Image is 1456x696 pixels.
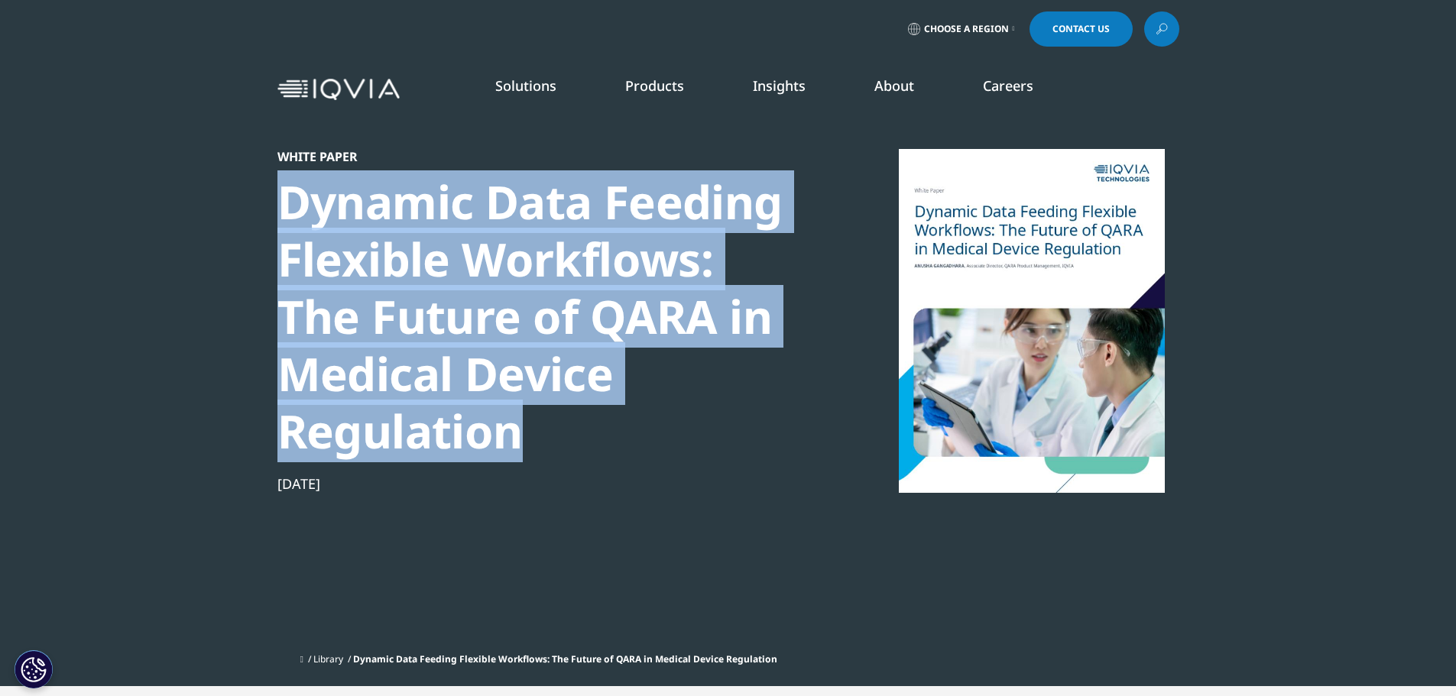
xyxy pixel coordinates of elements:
[277,79,400,101] img: IQVIA Healthcare Information Technology and Pharma Clinical Research Company
[313,652,343,665] a: Library
[1030,11,1133,47] a: Contact Us
[625,76,684,95] a: Products
[277,149,802,164] div: White Paper
[874,76,914,95] a: About
[1052,24,1110,34] span: Contact Us
[753,76,806,95] a: Insights
[924,23,1009,35] span: Choose a Region
[277,474,802,493] div: [DATE]
[495,76,556,95] a: Solutions
[406,53,1179,125] nav: Primary
[353,652,777,665] span: Dynamic Data Feeding Flexible Workflows: The Future of QARA in Medical Device Regulation
[15,650,53,688] button: Cookies Settings
[983,76,1033,95] a: Careers
[277,173,802,460] div: Dynamic Data Feeding Flexible Workflows: The Future of QARA in Medical Device Regulation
